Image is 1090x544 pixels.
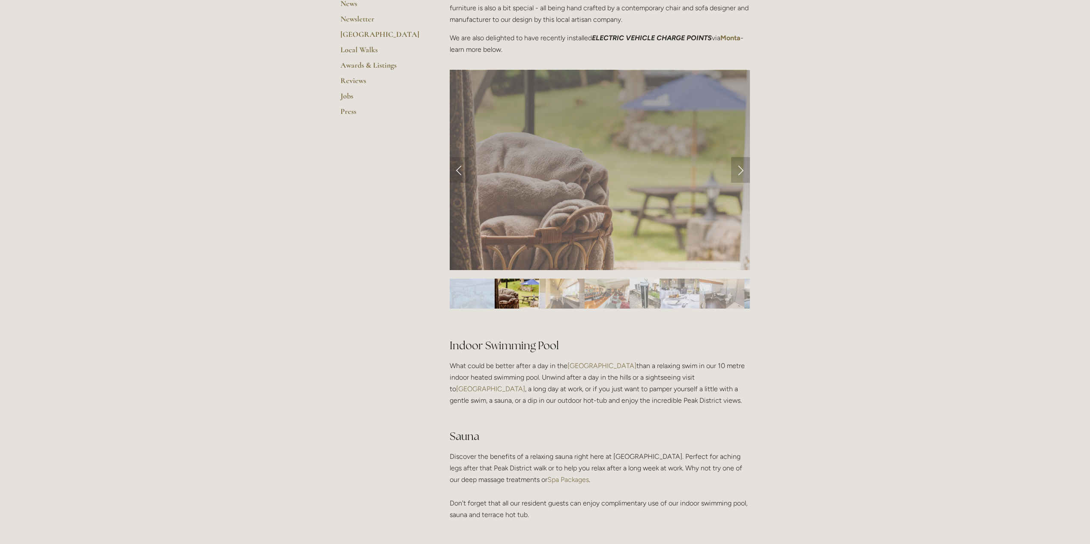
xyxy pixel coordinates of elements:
a: Next Slide [731,157,750,183]
h2: Indoor Swimming Pool [450,323,750,353]
img: Slide 4 [585,279,630,309]
img: Slide 5 [630,279,660,309]
img: Slide 8 [744,279,784,309]
img: Slide 3 [540,279,585,309]
a: Reviews [340,76,422,91]
a: Newsletter [340,14,422,30]
h2: Sauna [450,429,750,444]
p: What could be better after a day in the than a relaxing swim in our 10 metre indoor heated swimmi... [450,360,750,418]
a: [GEOGRAPHIC_DATA] [456,385,525,393]
img: Slide 2 [495,279,540,309]
em: ELECTRIC VEHICLE CHARGE POINTS [592,34,712,42]
p: Discover the benefits of a relaxing sauna right here at [GEOGRAPHIC_DATA]. Perfect for aching leg... [450,451,750,532]
a: [GEOGRAPHIC_DATA] [567,362,636,370]
a: Jobs [340,91,422,107]
a: Local Walks [340,45,422,60]
p: We are also delighted to have recently installed via - learn more below. [450,32,750,55]
a: Previous Slide [450,157,469,183]
a: [GEOGRAPHIC_DATA] [340,30,422,45]
a: Press [340,107,422,122]
img: Slide 1 [450,279,495,309]
a: Awards & Listings [340,60,422,76]
img: Slide 6 [660,279,699,309]
a: Monta [720,34,741,42]
img: Slide 7 [699,279,744,309]
a: Spa Packages [547,476,589,484]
